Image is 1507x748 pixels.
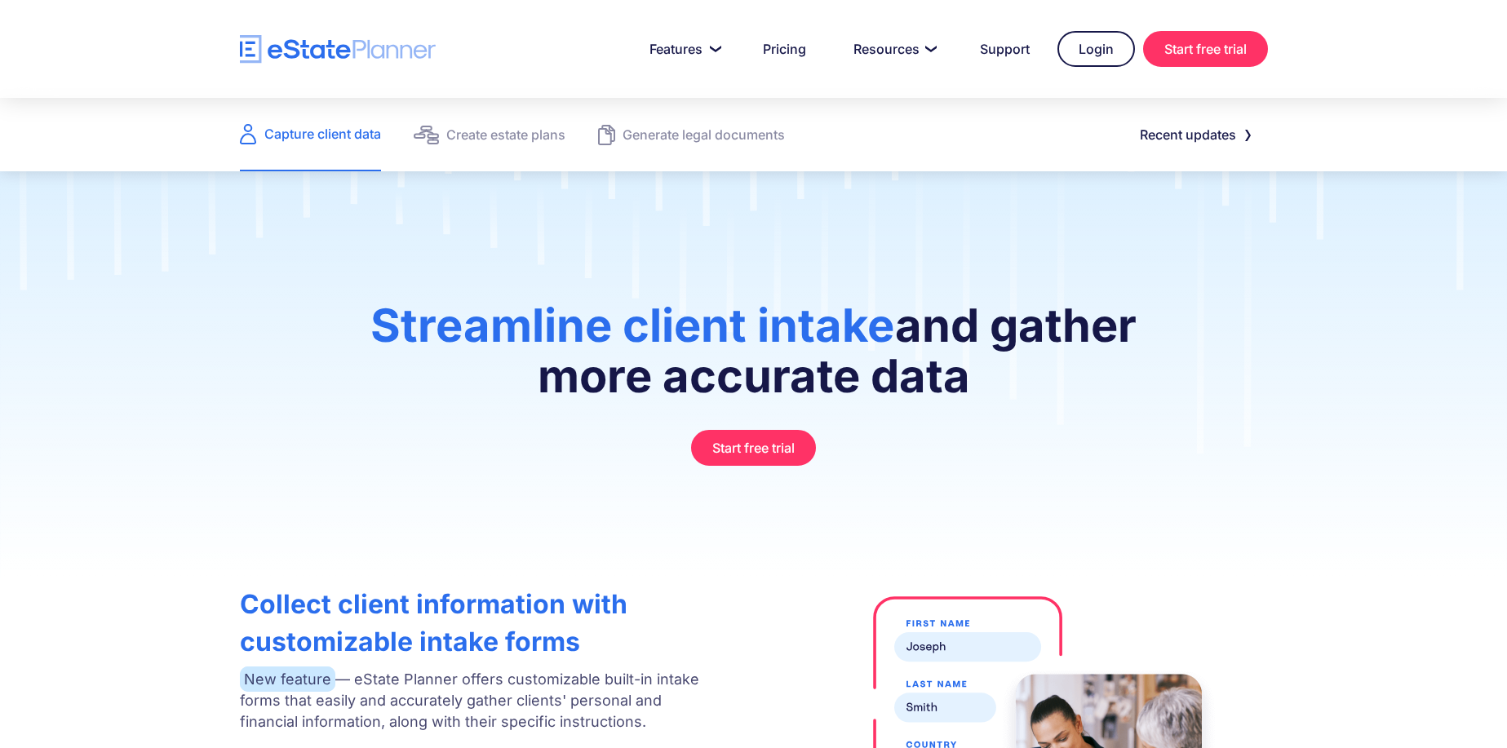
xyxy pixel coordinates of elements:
[264,122,381,145] div: Capture client data
[240,666,335,692] span: New feature
[743,33,826,65] a: Pricing
[240,35,436,64] a: home
[240,98,381,171] a: Capture client data
[1140,123,1236,146] div: Recent updates
[834,33,952,65] a: Resources
[446,123,565,146] div: Create estate plans
[623,123,785,146] div: Generate legal documents
[1057,31,1135,67] a: Login
[326,300,1181,418] h1: and gather more accurate data
[414,98,565,171] a: Create estate plans
[370,298,895,353] span: Streamline client intake
[1143,31,1268,67] a: Start free trial
[1120,118,1268,151] a: Recent updates
[240,588,627,657] strong: Collect client information with customizable intake forms
[691,430,816,466] a: Start free trial
[630,33,735,65] a: Features
[960,33,1049,65] a: Support
[598,98,785,171] a: Generate legal documents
